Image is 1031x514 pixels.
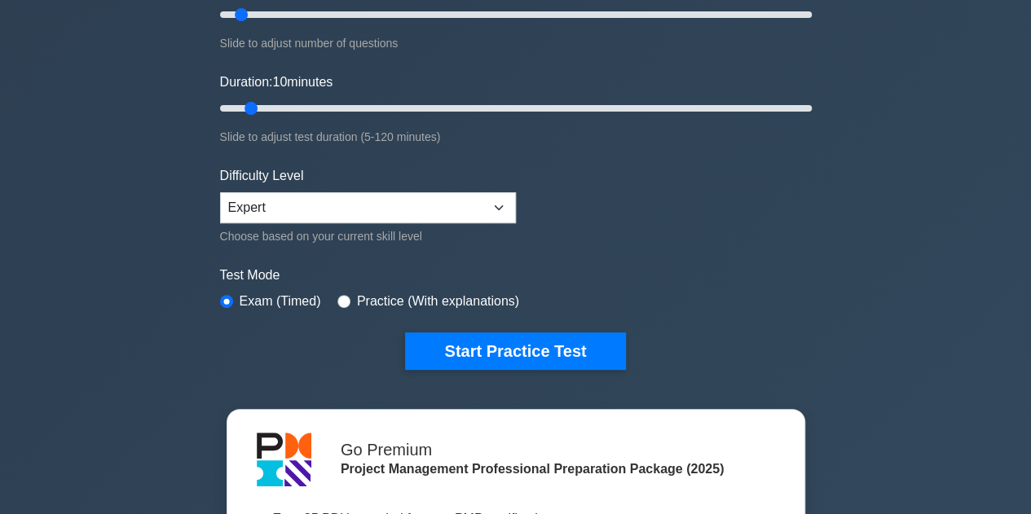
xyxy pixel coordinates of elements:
div: Slide to adjust number of questions [220,33,812,53]
label: Duration: minutes [220,72,333,92]
label: Difficulty Level [220,166,304,186]
label: Practice (With explanations) [357,292,519,311]
span: 10 [272,75,287,89]
div: Choose based on your current skill level [220,226,516,246]
button: Start Practice Test [405,332,625,370]
div: Slide to adjust test duration (5-120 minutes) [220,127,812,147]
label: Exam (Timed) [240,292,321,311]
label: Test Mode [220,266,812,285]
